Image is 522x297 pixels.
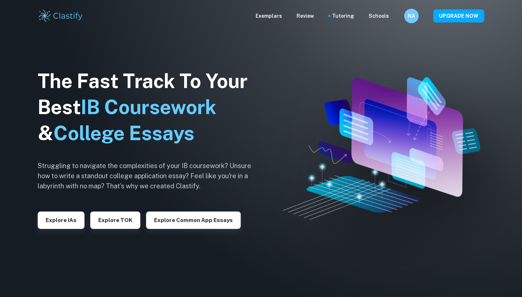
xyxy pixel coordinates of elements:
a: Explore IAs [38,216,84,223]
a: Explore Common App essays [146,216,241,223]
a: Explore TOK [90,216,140,223]
img: Clastify logo [38,9,84,23]
h1: The Fast Track To Your Best & [38,68,262,146]
p: Review [297,12,314,20]
h6: Struggling to navigate the complexities of your IB coursework? Unsure how to write a standout col... [38,161,262,191]
button: NA [404,9,419,23]
span: IB Coursework [81,96,216,118]
a: Tutoring [332,12,354,20]
button: Explore IAs [38,212,84,229]
p: Exemplars [256,12,282,20]
a: Schools [369,12,389,20]
button: UPGRADE NOW [433,9,484,22]
img: Clastify hero [283,77,480,220]
button: Explore TOK [90,212,140,229]
h6: NA [407,12,416,20]
span: College Essays [53,122,194,145]
button: Help and Feedback [395,14,398,18]
button: Explore Common App essays [146,212,241,229]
